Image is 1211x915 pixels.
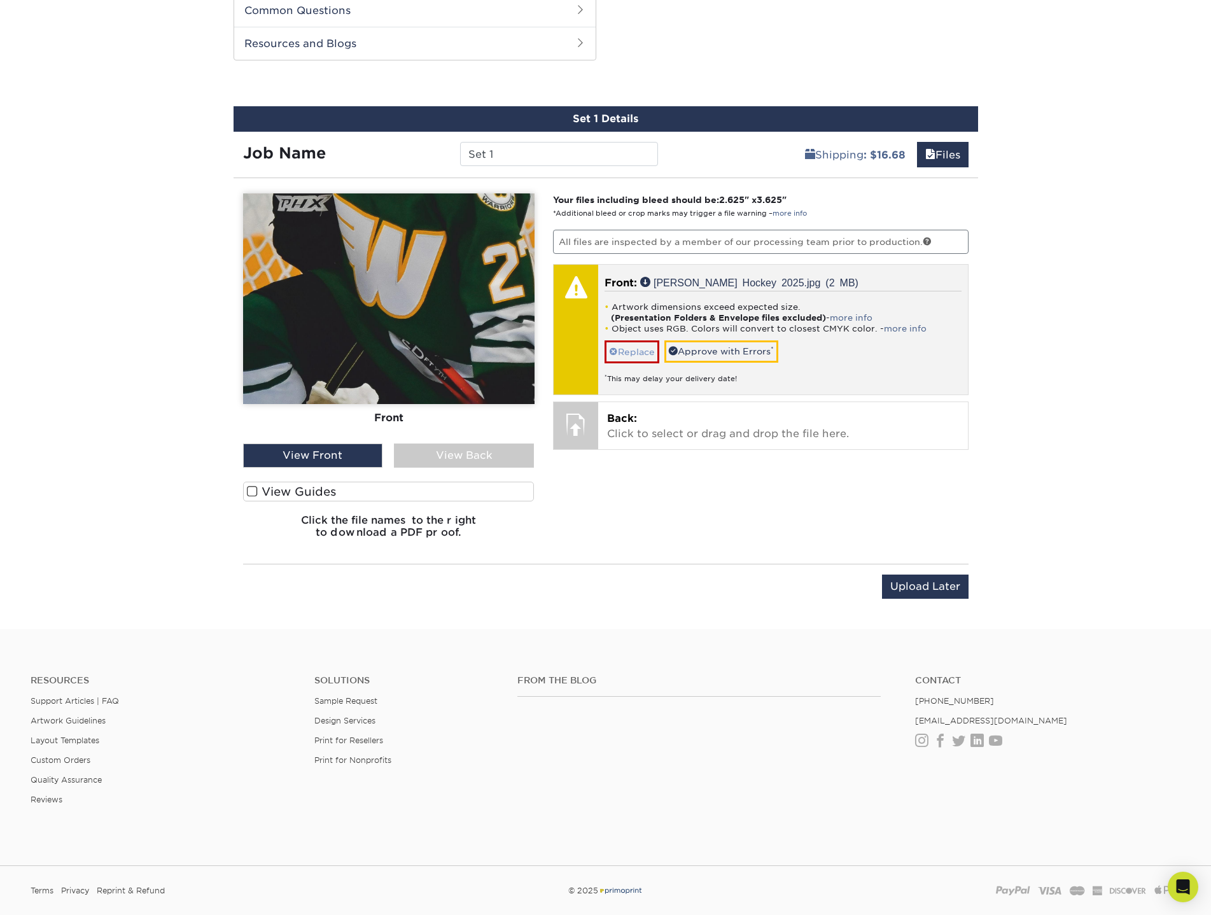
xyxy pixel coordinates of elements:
[884,324,927,333] a: more info
[640,277,858,287] a: [PERSON_NAME] Hockey 2025.jpg (2 MB)
[882,575,969,599] input: Upload Later
[607,412,637,424] span: Back:
[1168,872,1198,902] div: Open Intercom Messenger
[243,514,535,548] h6: Click the file names to the right to download a PDF proof.
[605,302,962,323] li: Artwork dimensions exceed expected size. -
[31,755,90,765] a: Custom Orders
[31,675,295,686] h4: Resources
[605,323,962,334] li: Object uses RGB. Colors will convert to closest CMYK color. -
[917,142,969,167] a: Files
[830,313,872,323] a: more info
[607,411,959,442] p: Click to select or drag and drop the file here.
[243,144,326,162] strong: Job Name
[243,482,535,501] label: View Guides
[31,716,106,725] a: Artwork Guidelines
[410,881,800,900] div: © 2025
[553,230,969,254] p: All files are inspected by a member of our processing team prior to production.
[97,881,165,900] a: Reprint & Refund
[915,675,1180,686] a: Contact
[719,195,745,205] span: 2.625
[31,775,102,785] a: Quality Assurance
[31,736,99,745] a: Layout Templates
[31,795,62,804] a: Reviews
[234,106,978,132] div: Set 1 Details
[915,696,994,706] a: [PHONE_NUMBER]
[234,27,596,60] h2: Resources and Blogs
[605,277,637,289] span: Front:
[31,696,119,706] a: Support Articles | FAQ
[598,886,643,895] img: Primoprint
[605,363,962,384] div: This may delay your delivery date!
[797,142,914,167] a: Shipping: $16.68
[314,755,391,765] a: Print for Nonprofits
[314,736,383,745] a: Print for Resellers
[553,209,807,218] small: *Additional bleed or crop marks may trigger a file warning –
[314,716,375,725] a: Design Services
[915,716,1067,725] a: [EMAIL_ADDRESS][DOMAIN_NAME]
[605,340,659,363] a: Replace
[611,313,826,323] strong: (Presentation Folders & Envelope files excluded)
[243,444,383,468] div: View Front
[394,444,534,468] div: View Back
[757,195,782,205] span: 3.625
[773,209,807,218] a: more info
[314,696,377,706] a: Sample Request
[805,149,815,161] span: shipping
[664,340,778,362] a: Approve with Errors*
[460,142,658,166] input: Enter a job name
[517,675,881,686] h4: From the Blog
[864,149,906,161] b: : $16.68
[553,195,787,205] strong: Your files including bleed should be: " x "
[314,675,498,686] h4: Solutions
[243,404,535,432] div: Front
[925,149,935,161] span: files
